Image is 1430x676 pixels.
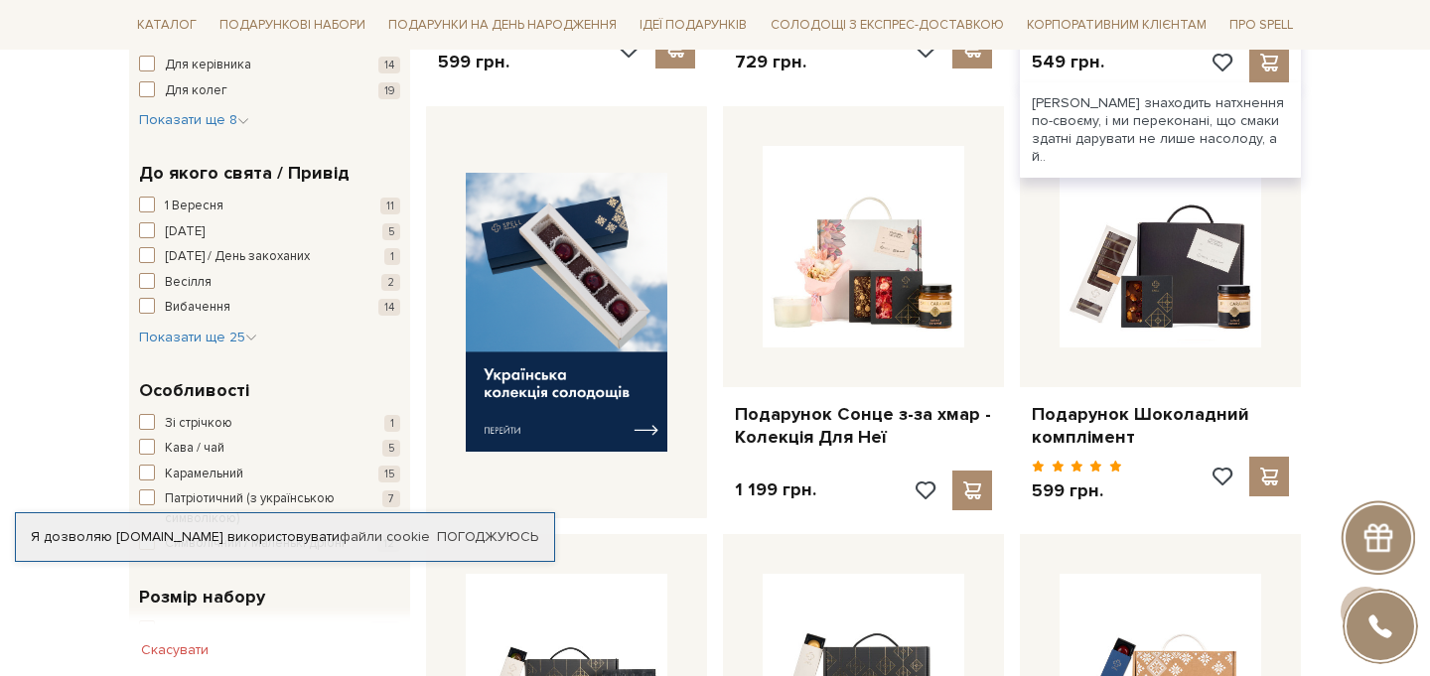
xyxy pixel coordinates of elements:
span: 15 [378,466,400,482]
span: Показати ще 25 [139,329,257,345]
button: Вибачення 14 [139,298,400,318]
span: [DATE] / День закоханих [165,247,310,267]
span: До якого свята / Привід [139,160,350,187]
a: Подарунок Шоколадний комплімент [1032,403,1289,450]
button: Весілля 2 [139,273,400,293]
button: [DATE] / День закоханих 1 [139,247,400,267]
p: 599 грн. [1032,479,1122,502]
span: Весілля [165,273,212,293]
span: Про Spell [1221,10,1301,41]
button: Для колег 19 [139,81,400,101]
a: Корпоративним клієнтам [1019,8,1215,42]
span: 1 [384,248,400,265]
span: 1 [384,415,400,432]
span: Кава / чай [165,439,224,459]
span: Вибачення [165,298,230,318]
span: Подарункові набори [212,10,373,41]
span: Патріотичний (з українською символікою) [165,489,346,528]
div: [PERSON_NAME] знаходить натхнення по-своєму, і ми переконані, що смаки здатні дарувати не лише на... [1020,82,1301,179]
button: Показати ще 25 [139,328,257,347]
img: banner [466,173,667,452]
button: Патріотичний (з українською символікою) 7 [139,489,400,528]
span: 5 [382,440,400,457]
a: Подарунок Сонце з-за хмар - Колекція Для Неї [735,403,992,450]
button: Кава / чай 5 [139,439,400,459]
button: Скасувати [129,634,220,666]
span: Для колег [165,81,227,101]
span: 5 [382,223,400,240]
button: Для керівника 14 [139,56,400,75]
button: 1 Вересня 11 [139,197,400,216]
span: Розмір набору [139,584,265,610]
span: 14 [378,299,400,316]
span: +20 [370,621,400,638]
span: Великий [165,620,215,640]
span: 19 [378,82,400,99]
a: Погоджуюсь [437,528,538,546]
span: Ідеї подарунків [632,10,755,41]
p: 729 грн. [735,51,825,73]
span: 14 [378,57,400,73]
button: Зі стрічкою 1 [139,414,400,434]
button: Великий +20 [139,620,400,640]
a: файли cookie [340,528,430,545]
div: Я дозволяю [DOMAIN_NAME] використовувати [16,528,554,546]
span: Подарунки на День народження [380,10,625,41]
span: Для керівника [165,56,251,75]
p: 599 грн. [438,51,528,73]
span: 1 Вересня [165,197,223,216]
span: 7 [382,490,400,507]
span: 11 [380,198,400,214]
a: Солодощі з експрес-доставкою [763,8,1012,42]
p: 1 199 грн. [735,478,816,501]
span: Показати ще 8 [139,111,249,128]
span: Особливості [139,377,249,404]
span: 2 [381,274,400,291]
span: Каталог [129,10,205,41]
button: [DATE] 5 [139,222,400,242]
span: Зі стрічкою [165,414,232,434]
p: 549 грн. [1032,51,1104,73]
button: Карамельний 15 [139,465,400,484]
span: [DATE] [165,222,205,242]
button: Показати ще 8 [139,110,249,130]
span: Карамельний [165,465,243,484]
